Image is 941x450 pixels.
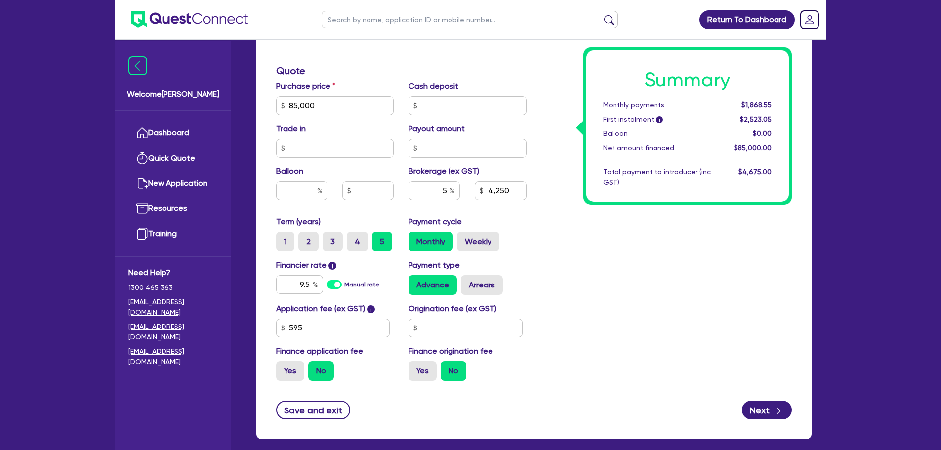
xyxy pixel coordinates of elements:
[409,216,462,228] label: Payment cycle
[328,262,336,270] span: i
[372,232,392,251] label: 5
[738,168,772,176] span: $4,675.00
[322,11,618,28] input: Search by name, application ID or mobile number...
[128,267,218,279] span: Need Help?
[276,123,306,135] label: Trade in
[323,232,343,251] label: 3
[596,114,718,124] div: First instalment
[128,221,218,246] a: Training
[276,81,335,92] label: Purchase price
[127,88,219,100] span: Welcome [PERSON_NAME]
[276,345,363,357] label: Finance application fee
[128,196,218,221] a: Resources
[276,165,303,177] label: Balloon
[741,101,772,109] span: $1,868.55
[596,100,718,110] div: Monthly payments
[276,361,304,381] label: Yes
[461,275,503,295] label: Arrears
[136,203,148,214] img: resources
[441,361,466,381] label: No
[457,232,499,251] label: Weekly
[409,81,458,92] label: Cash deposit
[276,259,337,271] label: Financier rate
[409,259,460,271] label: Payment type
[409,275,457,295] label: Advance
[308,361,334,381] label: No
[656,117,663,123] span: i
[596,143,718,153] div: Net amount financed
[753,129,772,137] span: $0.00
[409,232,453,251] label: Monthly
[409,165,479,177] label: Brokerage (ex GST)
[136,152,148,164] img: quick-quote
[128,146,218,171] a: Quick Quote
[276,216,321,228] label: Term (years)
[136,228,148,240] img: training
[276,232,294,251] label: 1
[298,232,319,251] label: 2
[596,128,718,139] div: Balloon
[128,283,218,293] span: 1300 465 363
[740,115,772,123] span: $2,523.05
[603,68,772,92] h1: Summary
[128,56,147,75] img: icon-menu-close
[276,303,365,315] label: Application fee (ex GST)
[276,65,527,77] h3: Quote
[596,167,718,188] div: Total payment to introducer (inc GST)
[128,297,218,318] a: [EMAIL_ADDRESS][DOMAIN_NAME]
[742,401,792,419] button: Next
[128,346,218,367] a: [EMAIL_ADDRESS][DOMAIN_NAME]
[367,305,375,313] span: i
[409,123,465,135] label: Payout amount
[344,280,379,289] label: Manual rate
[409,345,493,357] label: Finance origination fee
[699,10,795,29] a: Return To Dashboard
[734,144,772,152] span: $85,000.00
[136,177,148,189] img: new-application
[797,7,822,33] a: Dropdown toggle
[128,322,218,342] a: [EMAIL_ADDRESS][DOMAIN_NAME]
[128,121,218,146] a: Dashboard
[276,401,351,419] button: Save and exit
[409,361,437,381] label: Yes
[409,303,496,315] label: Origination fee (ex GST)
[128,171,218,196] a: New Application
[131,11,248,28] img: quest-connect-logo-blue
[347,232,368,251] label: 4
